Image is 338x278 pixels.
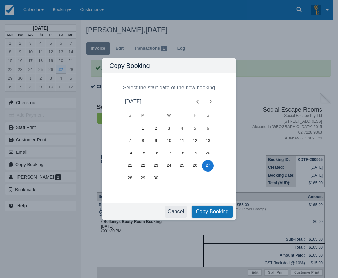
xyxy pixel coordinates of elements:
span: Tuesday [150,109,162,122]
button: 19 [189,148,201,159]
button: 13 [202,135,214,147]
div: [DATE] [125,98,141,106]
span: Friday [189,109,201,122]
button: 25 [176,160,188,172]
button: Next month [204,95,217,108]
div: Select the start date of the new booking [123,84,215,92]
button: Cancel [165,206,187,218]
span: Saturday [202,109,214,122]
button: 3 [163,123,175,135]
button: 26 [189,160,201,172]
button: 12 [189,135,201,147]
button: 1 [137,123,149,135]
button: 15 [137,148,149,159]
button: 23 [150,160,162,172]
button: 20 [202,148,214,159]
button: Previous month [191,95,204,108]
button: 28 [124,172,136,184]
button: 5 [189,123,201,135]
span: Thursday [176,109,188,122]
button: 11 [176,135,188,147]
button: 7 [124,135,136,147]
span: Sunday [124,109,136,122]
span: Wednesday [163,109,175,122]
button: 8 [137,135,149,147]
button: 14 [124,148,136,159]
button: 29 [137,172,149,184]
h4: Copy Booking [109,62,229,69]
button: 17 [163,148,175,159]
button: 2 [150,123,162,135]
button: 16 [150,148,162,159]
button: 18 [176,148,188,159]
button: 30 [150,172,162,184]
button: 10 [163,135,175,147]
button: 4 [176,123,188,135]
button: 24 [163,160,175,172]
span: Monday [137,109,149,122]
button: 6 [202,123,214,135]
button: 22 [137,160,149,172]
button: 9 [150,135,162,147]
button: 21 [124,160,136,172]
button: Copy Booking [192,206,233,218]
button: 27 [202,160,214,172]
